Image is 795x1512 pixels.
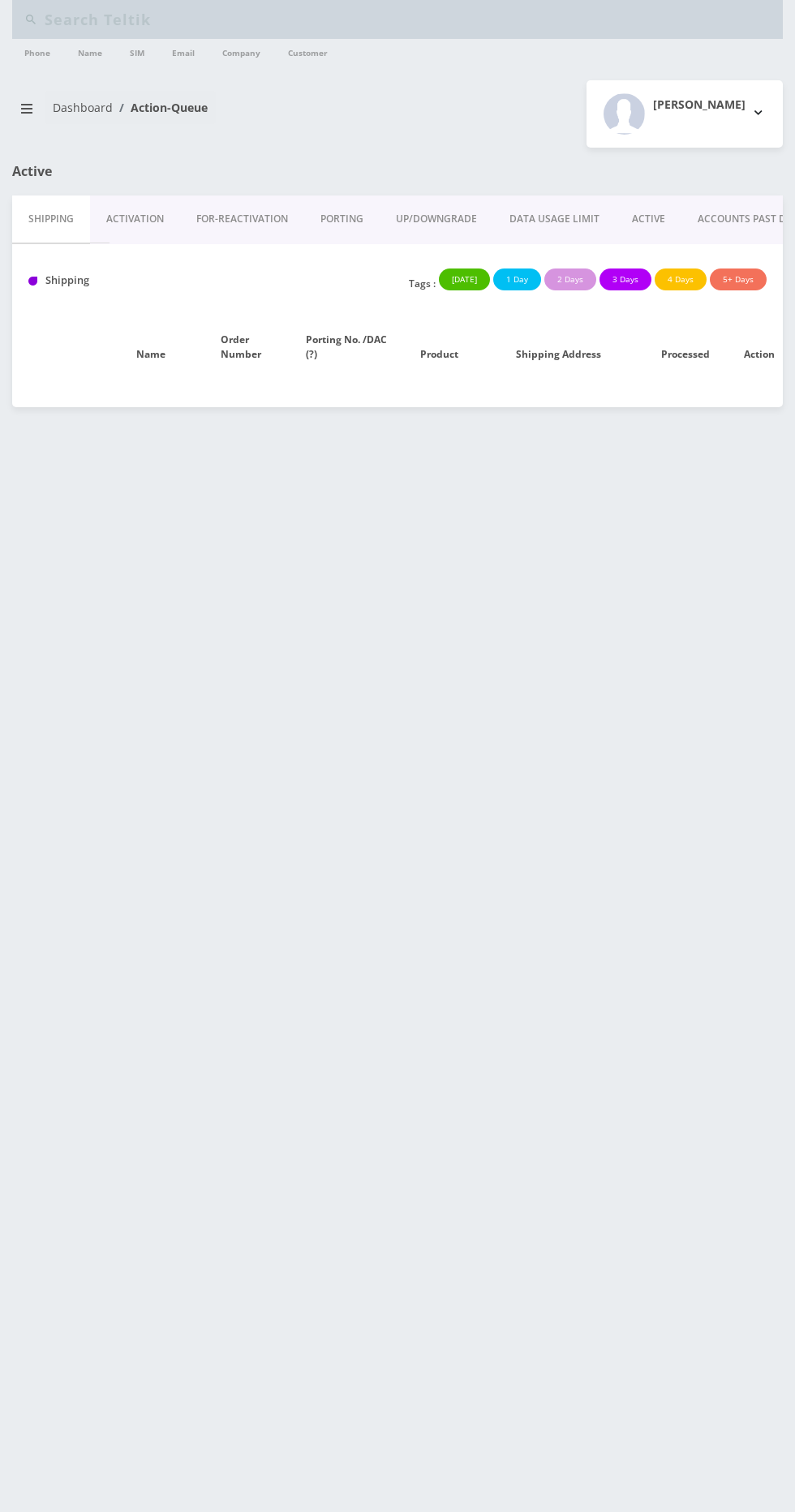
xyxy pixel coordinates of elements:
[493,195,616,243] a: DATA USAGE LIMIT
[710,268,767,290] button: 5+ Days
[736,316,783,378] th: Action
[616,195,681,243] a: ACTIVE
[12,91,385,137] nav: breadcrumb
[304,195,380,243] a: PORTING
[213,316,298,378] th: Order Number
[122,39,153,63] a: SIM
[90,195,180,243] a: Activation
[12,195,90,244] a: Shipping
[280,39,336,63] a: Customer
[544,268,596,290] button: 2 Days
[636,316,736,378] th: Processed
[214,39,269,63] a: Company
[28,274,258,286] h1: Shipping
[493,268,541,290] button: 1 Day
[113,99,208,116] li: Action-Queue
[380,195,493,243] a: UP/DOWNGRADE
[12,164,385,179] h1: Active
[298,316,398,378] th: Porting No. /DAC (?)
[397,316,481,378] th: Product
[70,39,110,63] a: Name
[439,268,490,290] button: [DATE]
[180,195,304,243] a: FOR-REActivation
[599,268,651,290] button: 3 Days
[89,316,213,378] th: Name
[655,268,707,290] button: 4 Days
[53,100,113,115] a: Dashboard
[45,4,779,35] input: Search Teltik
[409,277,436,291] p: Tags :
[587,80,783,148] button: [PERSON_NAME]
[653,98,746,112] h2: [PERSON_NAME]
[481,316,637,378] th: Shipping Address
[16,39,58,63] a: Phone
[28,277,37,286] img: Shipping
[164,39,203,63] a: Email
